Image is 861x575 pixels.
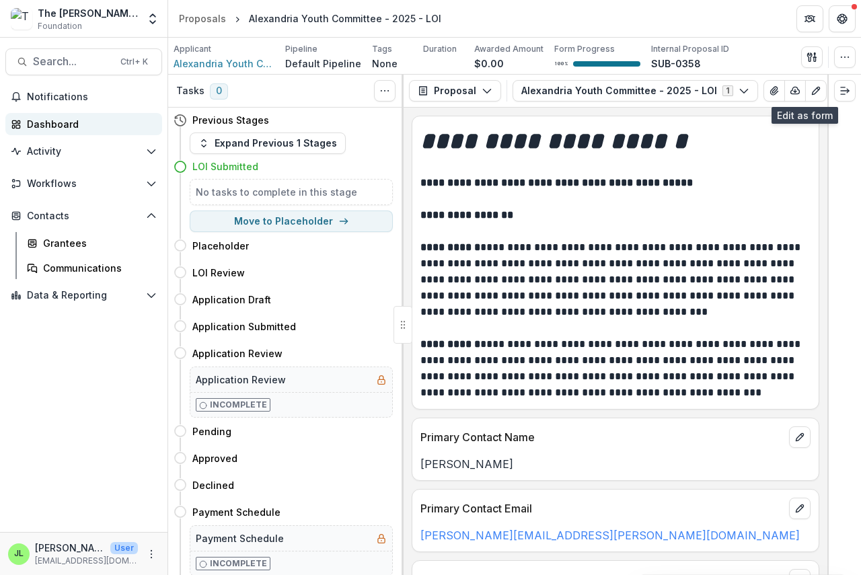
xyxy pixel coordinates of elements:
[35,555,138,567] p: [EMAIL_ADDRESS][DOMAIN_NAME]
[5,173,162,194] button: Open Workflows
[829,5,856,32] button: Get Help
[174,56,274,71] a: Alexandria Youth Committee
[285,43,317,55] p: Pipeline
[249,11,441,26] div: Alexandria Youth Committee - 2025 - LOI
[210,399,267,411] p: Incomplete
[192,239,249,253] h4: Placeholder
[192,451,237,465] h4: Approved
[423,43,457,55] p: Duration
[192,319,296,334] h4: Application Submitted
[192,505,280,519] h4: Payment Schedule
[789,426,811,448] button: edit
[196,373,286,387] h5: Application Review
[420,500,784,516] p: Primary Contact Email
[192,478,234,492] h4: Declined
[22,257,162,279] a: Communications
[474,43,544,55] p: Awarded Amount
[5,284,162,306] button: Open Data & Reporting
[651,43,729,55] p: Internal Proposal ID
[27,178,141,190] span: Workflows
[374,80,396,102] button: Toggle View Cancelled Tasks
[420,529,800,542] a: [PERSON_NAME][EMAIL_ADDRESS][PERSON_NAME][DOMAIN_NAME]
[763,80,785,102] button: View Attached Files
[174,9,447,28] nav: breadcrumb
[11,8,32,30] img: The Bolick Foundation
[554,43,615,55] p: Form Progress
[14,549,24,558] div: Joye Lane
[554,59,568,69] p: 100 %
[474,56,504,71] p: $0.00
[5,205,162,227] button: Open Contacts
[5,141,162,162] button: Open Activity
[651,56,701,71] p: SUB-0358
[192,159,258,174] h4: LOI Submitted
[372,43,392,55] p: Tags
[789,498,811,519] button: edit
[372,56,398,71] p: None
[210,558,267,570] p: Incomplete
[513,80,758,102] button: Alexandria Youth Committee - 2025 - LOI1
[35,541,105,555] p: [PERSON_NAME]
[834,80,856,102] button: Expand right
[27,210,141,222] span: Contacts
[420,456,811,472] p: [PERSON_NAME]
[192,424,231,438] h4: Pending
[192,266,245,280] h4: LOI Review
[33,55,112,68] span: Search...
[190,132,346,154] button: Expand Previous 1 Stages
[27,117,151,131] div: Dashboard
[179,11,226,26] div: Proposals
[174,43,211,55] p: Applicant
[174,9,231,28] a: Proposals
[118,54,151,69] div: Ctrl + K
[27,91,157,103] span: Notifications
[110,542,138,554] p: User
[5,48,162,75] button: Search...
[805,80,827,102] button: Edit as form
[192,113,269,127] h4: Previous Stages
[27,290,141,301] span: Data & Reporting
[43,261,151,275] div: Communications
[285,56,361,71] p: Default Pipeline
[5,113,162,135] a: Dashboard
[420,429,784,445] p: Primary Contact Name
[143,5,162,32] button: Open entity switcher
[192,293,271,307] h4: Application Draft
[22,232,162,254] a: Grantees
[210,83,228,100] span: 0
[190,210,393,232] button: Move to Placeholder
[409,80,501,102] button: Proposal
[38,20,82,32] span: Foundation
[27,146,141,157] span: Activity
[196,185,387,199] h5: No tasks to complete in this stage
[796,5,823,32] button: Partners
[43,236,151,250] div: Grantees
[192,346,283,360] h4: Application Review
[176,85,204,97] h3: Tasks
[38,6,138,20] div: The [PERSON_NAME] Foundation
[5,86,162,108] button: Notifications
[143,546,159,562] button: More
[196,531,284,545] h5: Payment Schedule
